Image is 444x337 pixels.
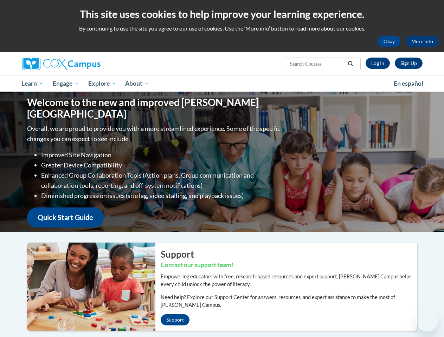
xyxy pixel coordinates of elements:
span: Engage [53,79,79,88]
h2: Support [161,248,417,260]
a: About [121,75,154,92]
a: En español [389,76,428,91]
button: Okay [378,36,400,47]
a: Quick Start Guide [27,207,104,227]
li: Improved Site Navigation [41,150,282,160]
a: Learn [17,75,49,92]
span: Explore [88,79,116,88]
span: En español [394,80,423,87]
a: Register [395,58,423,69]
input: Search Courses [289,60,345,68]
p: By continuing to use the site you agree to our use of cookies. Use the ‘More info’ button to read... [5,25,439,32]
h2: This site uses cookies to help improve your learning experience. [5,7,439,21]
iframe: Button to launch messaging window [416,309,438,331]
div: Main menu [17,75,428,92]
a: More Info [406,36,439,47]
p: Empowering educators with free, research-based resources and expert support, [PERSON_NAME] Campus... [161,273,417,288]
a: Explore [84,75,121,92]
img: ... [22,243,155,330]
a: Cox Campus [22,58,148,70]
a: Support [161,314,189,325]
li: Greater Device Compatibility [41,160,282,170]
li: Enhanced Group Collaboration Tools (Action plans, Group communication and collaboration tools, re... [41,170,282,191]
h1: Welcome to the new and improved [PERSON_NAME][GEOGRAPHIC_DATA] [27,97,282,120]
a: Log In [366,58,390,69]
p: Overall, we are proud to provide you with a more streamlined experience. Some of the specific cha... [27,124,282,144]
span: Learn [21,79,44,88]
h3: Contact our support team! [161,261,417,270]
a: Engage [48,75,84,92]
button: Search [345,60,356,68]
img: Cox Campus [22,58,101,70]
li: Diminished progression issues (site lag, video stalling, and playback issues) [41,191,282,201]
span: About [125,79,149,88]
p: Need help? Explore our Support Center for answers, resources, and expert assistance to make the m... [161,293,417,309]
